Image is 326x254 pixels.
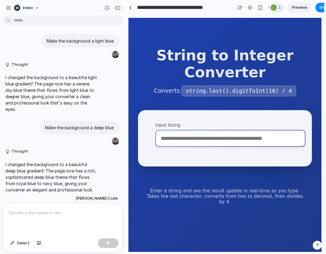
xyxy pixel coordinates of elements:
p: I changed the background to a beautiful deep blue gradient! The page now has a rich, sophisticate... [5,161,98,199]
button: Select [7,238,33,248]
code: string.last().digitToInt(16) / 4 [56,70,170,81]
button: Index [12,3,42,13]
a: Preview [288,3,312,12]
p: Enter a string and see the result update in real-time as you type. Takes the last character, conv... [19,173,179,189]
p: Make the background a deep blue [45,124,114,131]
span: Select [17,240,30,246]
span: 1 [279,5,283,11]
p: Make the background a light blue [47,38,114,44]
span: [PERSON_NAME] Code [76,195,118,201]
p: Converts: [12,71,186,80]
button: [PERSON_NAME] Code [74,193,120,204]
h1: String to Integer Converter [12,31,186,65]
span: Index [23,5,33,11]
label: Input String [29,107,169,112]
p: I changed the background to a beautiful light blue gradient! The page now has a serene sky-blue t... [5,74,98,112]
div: 1 [269,3,284,12]
span: Preview [292,5,307,11]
